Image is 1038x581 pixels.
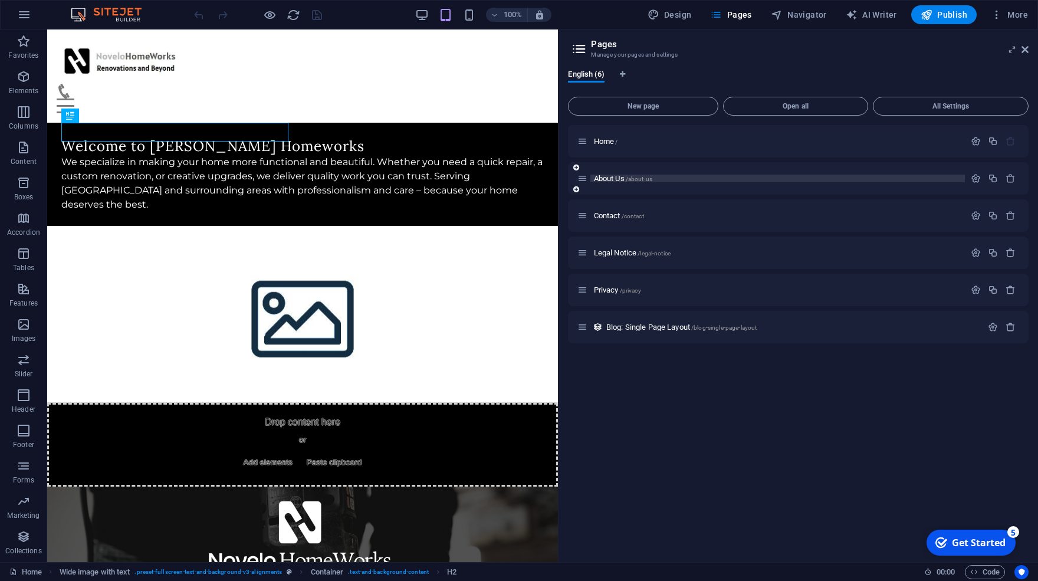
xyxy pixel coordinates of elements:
[771,9,827,21] span: Navigator
[591,50,1005,60] h3: Manage your pages and settings
[9,565,42,579] a: Click to cancel selection. Double-click to open Pages
[1006,211,1016,221] div: Remove
[1006,322,1016,332] div: Remove
[255,425,320,441] span: Paste clipboard
[970,565,1000,579] span: Code
[626,176,652,182] span: /about-us
[11,157,37,166] p: Content
[5,546,41,556] p: Collections
[12,405,35,414] p: Header
[615,139,617,145] span: /
[965,565,1005,579] button: Code
[192,425,250,441] span: Add elements
[32,11,86,24] div: Get Started
[568,97,718,116] button: New page
[9,298,38,308] p: Features
[593,322,603,332] div: This layout is used as a template for all items (e.g. a blog post) of this collection. The conten...
[13,475,34,485] p: Forms
[14,192,34,202] p: Boxes
[1006,173,1016,183] div: Remove
[134,565,282,579] span: . preset-fullscreen-text-and-background-v3-alignments
[591,39,1029,50] h2: Pages
[606,323,757,331] span: Click to open page
[841,5,902,24] button: AI Writer
[590,249,965,257] div: Legal Notice/legal-notice
[6,5,96,31] div: Get Started 5 items remaining, 0% complete
[921,9,967,21] span: Publish
[7,511,40,520] p: Marketing
[705,5,756,24] button: Pages
[60,565,130,579] span: Click to select. Double-click to edit
[988,248,998,258] div: Duplicate
[991,9,1028,21] span: More
[12,334,36,343] p: Images
[643,5,697,24] button: Design
[311,565,344,579] span: Click to select. Double-click to edit
[648,9,692,21] span: Design
[766,5,832,24] button: Navigator
[971,173,981,183] div: Settings
[8,51,38,60] p: Favorites
[710,9,751,21] span: Pages
[590,286,965,294] div: Privacy/privacy
[971,285,981,295] div: Settings
[568,70,1029,92] div: Language Tabs
[348,565,429,579] span: . text-and-background-content
[13,440,34,449] p: Footer
[9,122,38,131] p: Columns
[9,86,39,96] p: Elements
[988,211,998,221] div: Duplicate
[691,324,757,331] span: /blog-single-page-layout
[643,5,697,24] div: Design (Ctrl+Alt+Y)
[846,9,897,21] span: AI Writer
[988,322,998,332] div: Settings
[622,213,644,219] span: /contact
[1014,565,1029,579] button: Usercentrics
[723,97,868,116] button: Open all
[287,569,292,575] i: This element is a customizable preset
[15,369,33,379] p: Slider
[262,8,277,22] button: Click here to leave preview mode and continue editing
[1006,285,1016,295] div: Remove
[988,136,998,146] div: Duplicate
[287,8,300,22] i: Reload page
[971,248,981,258] div: Settings
[728,103,863,110] span: Open all
[60,565,457,579] nav: breadcrumb
[7,228,40,237] p: Accordion
[1006,136,1016,146] div: The startpage cannot be deleted
[486,8,528,22] button: 100%
[590,175,965,182] div: About Us/about-us
[878,103,1023,110] span: All Settings
[504,8,523,22] h6: 100%
[873,97,1029,116] button: All Settings
[590,212,965,219] div: Contact/contact
[1006,248,1016,258] div: Remove
[590,137,965,145] div: Home/
[13,263,34,273] p: Tables
[594,211,644,220] span: Click to open page
[568,67,605,84] span: English (6)
[986,5,1033,24] button: More
[945,567,947,576] span: :
[937,565,955,579] span: 00 00
[534,9,545,20] i: On resize automatically adjust zoom level to fit chosen device.
[573,103,713,110] span: New page
[603,323,982,331] div: Blog: Single Page Layout/blog-single-page-layout
[594,285,641,294] span: Click to open page
[68,8,156,22] img: Editor Logo
[620,287,641,294] span: /privacy
[988,285,998,295] div: Duplicate
[594,174,652,183] span: Click to open page
[286,8,300,22] button: reload
[594,137,618,146] span: Click to open page
[87,1,99,13] div: 5
[971,211,981,221] div: Settings
[594,248,671,257] span: Click to open page
[638,250,671,257] span: /legal-notice
[911,5,977,24] button: Publish
[447,565,456,579] span: Click to select. Double-click to edit
[988,173,998,183] div: Duplicate
[971,136,981,146] div: Settings
[924,565,955,579] h6: Session time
